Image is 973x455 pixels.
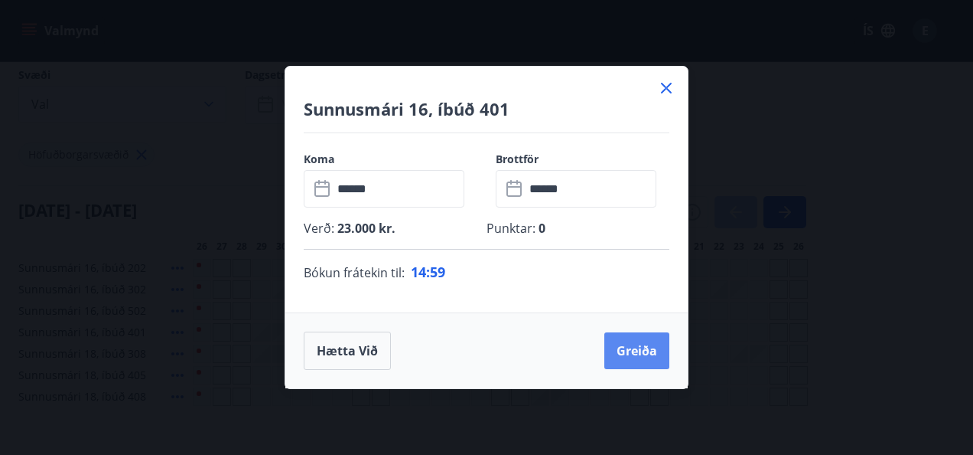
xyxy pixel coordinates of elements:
[304,97,669,120] h4: Sunnusmári 16, íbúð 401
[304,152,477,167] label: Koma
[411,263,430,281] span: 14 :
[486,220,669,237] p: Punktar :
[430,263,445,281] span: 59
[304,332,391,370] button: Hætta við
[535,220,545,237] span: 0
[304,220,486,237] p: Verð :
[496,152,669,167] label: Brottför
[304,264,405,282] span: Bókun frátekin til :
[334,220,395,237] span: 23.000 kr.
[604,332,669,369] button: Greiða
